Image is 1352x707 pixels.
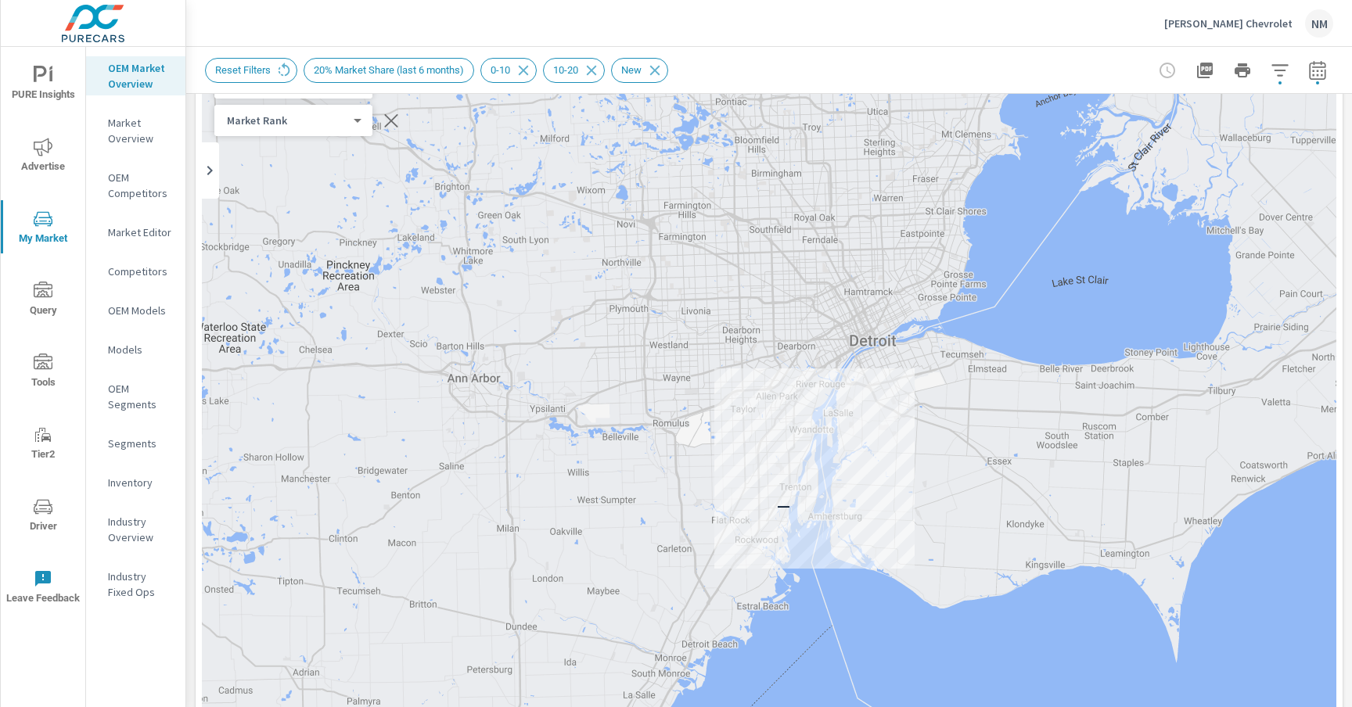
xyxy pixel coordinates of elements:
p: OEM Market Overview [108,60,173,92]
p: OEM Competitors [108,170,173,201]
p: — [777,496,790,515]
div: New [611,58,668,83]
p: Market Overview [108,115,173,146]
div: NM [1305,9,1333,38]
div: Models [86,338,185,361]
span: Leave Feedback [5,569,81,608]
p: OEM Models [108,303,173,318]
span: Query [5,282,81,320]
div: Segments [86,432,185,455]
div: OEM Market Overview [86,56,185,95]
div: Market Editor [86,221,185,244]
p: Industry Overview [108,514,173,545]
div: Inventory [86,471,185,494]
span: Driver [5,497,81,536]
span: My Market [5,210,81,248]
span: New [612,64,651,76]
p: OEM Segments [108,381,173,412]
div: 0-10 [480,58,537,83]
div: Reset Filters [205,58,297,83]
div: Industry Overview [86,510,185,549]
p: Industry Fixed Ops [108,569,173,600]
span: Tools [5,353,81,392]
span: 10-20 [544,64,588,76]
div: Industry Fixed Ops [86,565,185,604]
span: Advertise [5,138,81,176]
div: nav menu [1,47,85,623]
p: [PERSON_NAME] Chevrolet [1164,16,1293,31]
div: Your Sales (Market Data) [214,113,360,128]
span: Reset Filters [206,64,280,76]
div: OEM Models [86,299,185,322]
p: Competitors [108,264,173,279]
span: 20% Market Share (last 6 months) [304,64,473,76]
span: PURE Insights [5,66,81,104]
span: Tier2 [5,425,81,464]
p: Inventory [108,475,173,490]
p: Market Rank [227,113,347,127]
div: OEM Competitors [86,166,185,205]
p: Segments [108,436,173,451]
span: 0-10 [481,64,520,76]
div: Market Overview [86,111,185,150]
p: Models [108,342,173,357]
p: Market Editor [108,224,173,240]
div: 10-20 [543,58,605,83]
div: Competitors [86,260,185,283]
div: OEM Segments [86,377,185,416]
